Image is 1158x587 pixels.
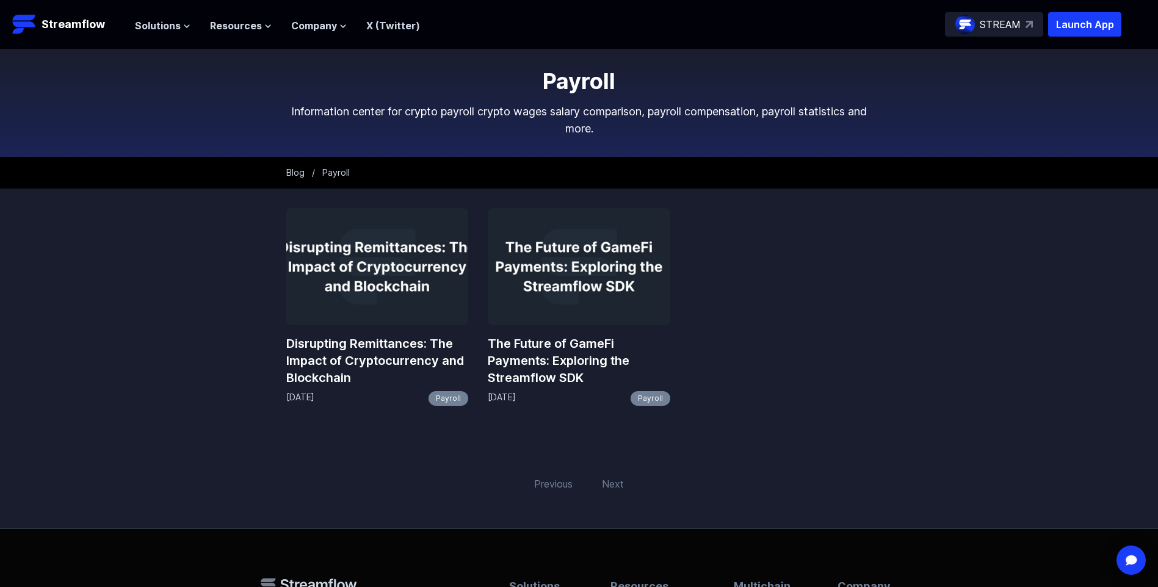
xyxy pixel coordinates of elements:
[286,391,314,406] p: [DATE]
[488,335,670,386] a: The Future of GameFi Payments: Exploring the Streamflow SDK
[12,12,123,37] a: Streamflow
[945,12,1043,37] a: STREAM
[135,18,181,33] span: Solutions
[527,469,580,499] span: Previous
[286,335,469,386] a: Disrupting Remittances: The Impact of Cryptocurrency and Blockchain
[210,18,262,33] span: Resources
[595,469,631,499] span: Next
[312,167,315,178] span: /
[286,208,469,325] img: Disrupting Remittances: The Impact of Cryptocurrency and Blockchain
[12,12,37,37] img: Streamflow Logo
[42,16,105,33] p: Streamflow
[429,391,468,406] a: Payroll
[291,18,347,33] button: Company
[1116,546,1146,575] div: Open Intercom Messenger
[488,208,670,325] img: The Future of GameFi Payments: Exploring the Streamflow SDK
[286,167,305,178] a: Blog
[135,18,190,33] button: Solutions
[631,391,670,406] a: Payroll
[286,103,872,137] p: Information center for crypto payroll crypto wages salary comparison, payroll compensation, payro...
[291,18,337,33] span: Company
[1026,21,1033,28] img: top-right-arrow.svg
[366,20,420,32] a: X (Twitter)
[980,17,1021,32] p: STREAM
[1048,12,1121,37] button: Launch App
[210,18,272,33] button: Resources
[488,391,516,406] p: [DATE]
[955,15,975,34] img: streamflow-logo-circle.png
[322,167,350,178] span: Payroll
[286,69,872,93] h1: Payroll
